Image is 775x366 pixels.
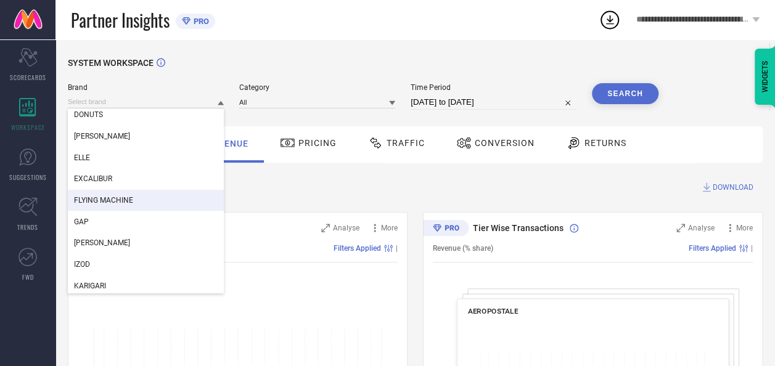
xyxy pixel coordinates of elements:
input: Select time period [411,95,576,110]
svg: Zoom [321,224,330,232]
span: Pricing [298,138,337,148]
span: FWD [22,272,34,282]
span: TRENDS [17,222,38,232]
span: Returns [584,138,626,148]
span: ELLE [74,153,90,162]
input: Select brand [68,96,224,108]
span: SCORECARDS [10,73,46,82]
span: SUGGESTIONS [9,173,47,182]
span: FLYING MACHINE [74,196,133,205]
span: SYSTEM WORKSPACE [68,58,154,68]
span: GAP [74,218,89,226]
span: More [381,224,398,232]
div: KARIGARI [68,275,224,296]
span: Filters Applied [334,244,381,253]
span: Revenue (% share) [433,244,493,253]
span: WORKSPACE [11,123,45,132]
span: | [751,244,753,253]
span: KARIGARI [74,282,106,290]
span: DOWNLOAD [713,181,753,193]
span: Traffic [387,138,425,148]
div: IZOD [68,254,224,275]
span: | [396,244,398,253]
span: Tier Wise Transactions [473,223,564,233]
span: AEROPOSTALE [468,307,519,315]
span: Analyse [688,224,715,232]
span: PRO [191,17,209,26]
span: Category [239,83,395,92]
span: Partner Insights [71,7,170,33]
span: IZOD [74,260,90,269]
span: More [736,224,753,232]
span: DONUTS [74,110,103,119]
svg: Zoom [676,224,685,232]
span: Conversion [475,138,535,148]
div: Premium [423,220,469,238]
span: Analyse [333,224,359,232]
span: Brand [68,83,224,92]
div: HANES [68,232,224,253]
div: EXCALIBUR [68,168,224,189]
span: Filters Applied [689,244,736,253]
span: [PERSON_NAME] [74,132,130,140]
div: ELLE [68,147,224,168]
div: FLYING MACHINE [68,190,224,211]
div: DONUTS [68,104,224,125]
span: [PERSON_NAME] [74,238,130,247]
div: ED HARDY [68,126,224,147]
div: GAP [68,211,224,232]
span: Revenue [207,139,248,148]
span: EXCALIBUR [74,174,112,183]
span: Time Period [411,83,576,92]
button: Search [592,83,658,104]
div: Open download list [599,9,621,31]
